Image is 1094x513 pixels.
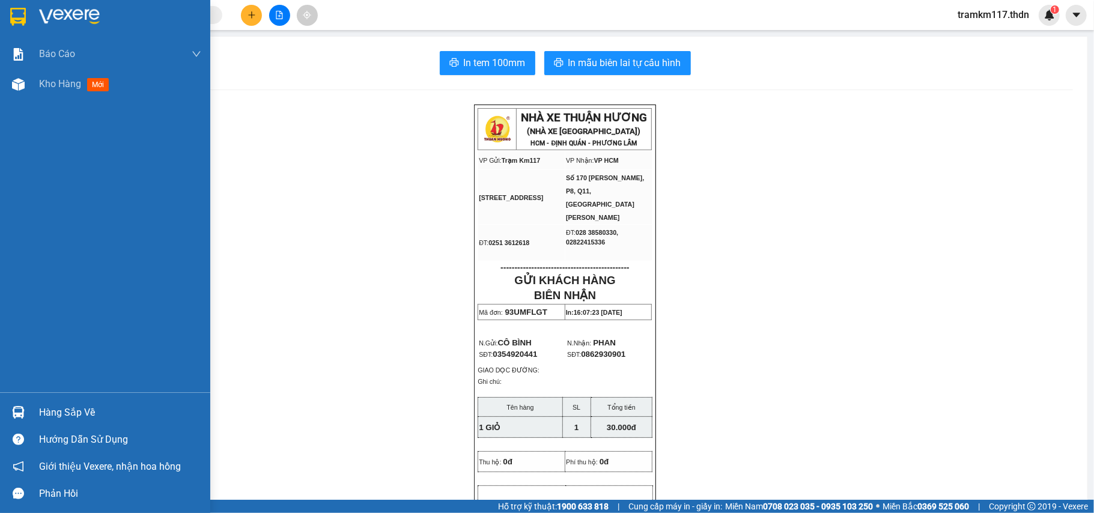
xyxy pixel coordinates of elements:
span: Ghi chú: [478,378,502,385]
div: 30.000 [9,77,96,92]
span: ---------------------------------------------- [500,263,629,272]
span: N.Nhận: [567,339,591,347]
span: printer [449,58,459,69]
span: notification [13,461,24,472]
span: CÔ BÌNH [498,338,532,347]
span: message [13,488,24,499]
button: plus [241,5,262,26]
span: down [192,49,201,59]
span: 0862930901 [581,350,625,359]
span: Nhận: [103,11,132,24]
span: N.Gửi: [479,339,532,347]
span: 30.000đ [607,423,636,432]
img: warehouse-icon [12,78,25,91]
span: VP HCM [594,157,619,164]
span: [STREET_ADDRESS] [479,194,543,201]
img: logo [482,114,512,144]
span: GIAO DỌC ĐƯỜNG: [478,366,539,374]
span: Mã đơn: [479,309,503,316]
div: VP HCM [103,10,187,25]
span: SĐT: [479,351,537,358]
div: 0862930901 [103,39,187,56]
div: 0354920441 [10,53,94,70]
span: 1 [574,423,579,432]
strong: (NHÀ XE [GEOGRAPHIC_DATA]) [527,127,641,136]
strong: 1900 633 818 [557,502,609,511]
span: copyright [1027,502,1036,511]
span: Trạm Km117 [502,157,540,164]
span: Kho hàng [39,78,81,90]
div: Phản hồi [39,485,201,503]
span: ĐT: [479,239,488,246]
span: 0251 3612618 [488,239,529,246]
span: ĐT: [566,229,576,236]
img: icon-new-feature [1044,10,1055,20]
span: aim [303,11,311,19]
span: Giới thiệu Vexere, nhận hoa hồng [39,459,181,474]
span: Tổng tiền [607,404,636,411]
span: Phí thu hộ: [566,458,598,466]
span: Gửi: [10,11,29,24]
span: file-add [275,11,284,19]
strong: 0708 023 035 - 0935 103 250 [763,502,873,511]
span: Hỗ trợ kỹ thuật: [498,500,609,513]
span: 16:07:23 [DATE] [574,309,622,316]
span: VP Nhận: [566,157,594,164]
span: Cung cấp máy in - giấy in: [628,500,722,513]
span: VP Gửi: [479,157,502,164]
span: 028 38580330, 02822415336 [566,229,618,246]
span: In mẫu biên lai tự cấu hình [568,55,681,70]
button: printerIn tem 100mm [440,51,535,75]
span: 93UMFLGT [505,308,547,317]
span: plus [248,11,256,19]
sup: 1 [1051,5,1059,14]
span: Báo cáo [39,46,75,61]
div: PHAN [103,25,187,39]
span: 0đ [600,457,609,466]
span: tramkm117.thdn [948,7,1039,22]
div: Hướng dẫn sử dụng [39,431,201,449]
span: ⚪️ [876,504,880,509]
span: In: [566,309,622,316]
div: Trạm Km117 [10,10,94,39]
strong: BIÊN NHẬN [534,289,596,302]
span: Số 170 [PERSON_NAME], P8, Q11, [GEOGRAPHIC_DATA][PERSON_NAME] [566,174,644,221]
span: | [978,500,980,513]
span: question-circle [13,434,24,445]
span: mới [87,78,109,91]
span: In tem 100mm [464,55,526,70]
button: aim [297,5,318,26]
span: Thu hộ: [479,458,501,466]
button: caret-down [1066,5,1087,26]
strong: 0369 525 060 [917,502,969,511]
span: 1 [1053,5,1057,14]
span: Miền Bắc [883,500,969,513]
div: Hàng sắp về [39,404,201,422]
span: 1 GIỎ [479,423,500,432]
span: 0đ [503,457,513,466]
span: SĐT: [567,351,581,358]
strong: NHÀ XE THUẬN HƯƠNG [521,111,647,124]
span: Tên hàng [506,404,533,411]
span: PHAN [593,338,616,347]
img: solution-icon [12,48,25,61]
span: | [618,500,619,513]
div: CÔ BÌNH [10,39,94,53]
strong: GỬI KHÁCH HÀNG [514,274,615,287]
span: printer [554,58,564,69]
span: caret-down [1071,10,1082,20]
span: 0354920441 [493,350,537,359]
span: Đã TT : [9,79,43,91]
strong: HCM - ĐỊNH QUÁN - PHƯƠNG LÂM [531,139,637,147]
button: file-add [269,5,290,26]
button: printerIn mẫu biên lai tự cấu hình [544,51,691,75]
img: logo-vxr [10,8,26,26]
img: warehouse-icon [12,406,25,419]
span: SL [573,404,580,411]
span: Miền Nam [725,500,873,513]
